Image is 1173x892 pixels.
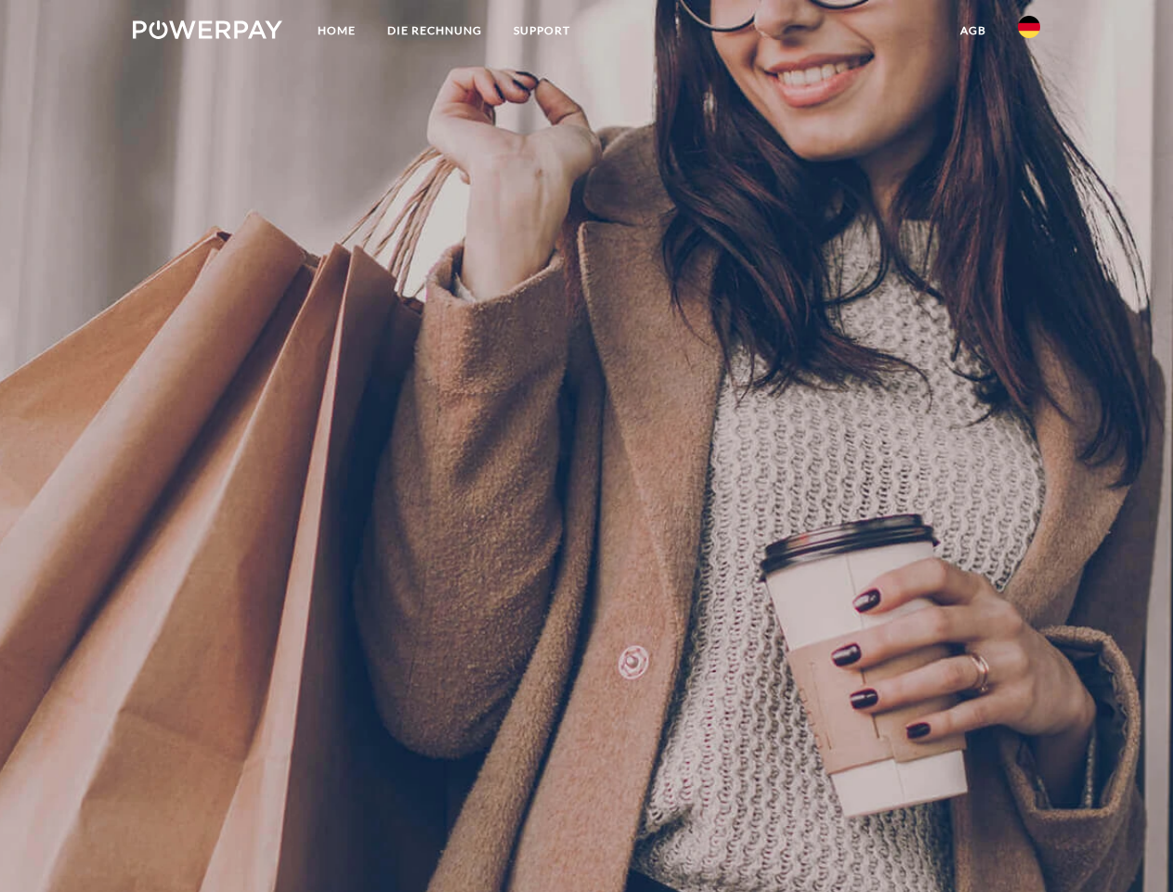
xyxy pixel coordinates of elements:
[498,14,586,47] a: SUPPORT
[945,14,1002,47] a: agb
[302,14,371,47] a: Home
[133,20,282,39] img: logo-powerpay-white.svg
[371,14,498,47] a: DIE RECHNUNG
[1018,16,1040,38] img: de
